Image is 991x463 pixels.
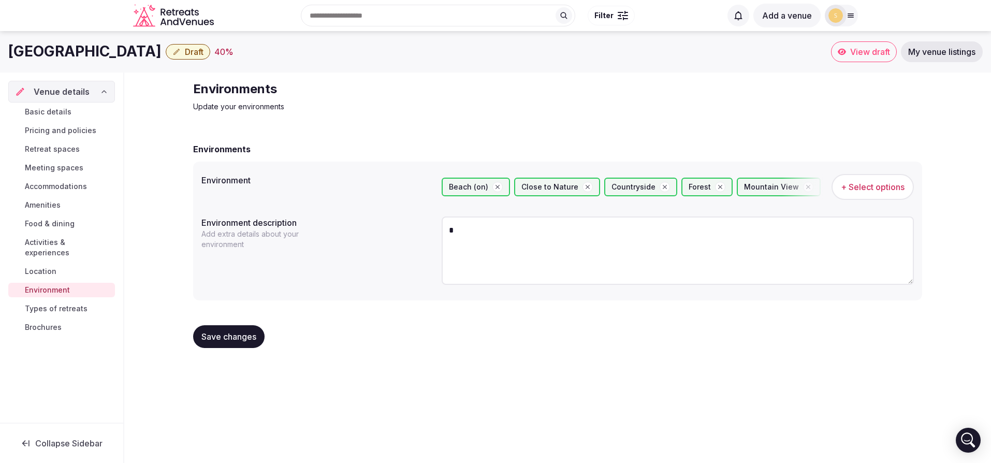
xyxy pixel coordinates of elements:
a: Retreat spaces [8,142,115,156]
span: Environment [25,285,70,295]
span: Retreat spaces [25,144,80,154]
a: View draft [831,41,897,62]
a: Brochures [8,320,115,335]
a: Accommodations [8,179,115,194]
div: Countryside [604,178,677,196]
div: Open Intercom Messenger [956,428,981,453]
img: stay-5760 [828,8,843,23]
span: Location [25,266,56,277]
span: Accommodations [25,181,87,192]
a: Environment [8,283,115,297]
span: Basic details [25,107,71,117]
button: + Select options [832,174,914,200]
label: Environment [201,176,433,184]
label: Environment description [201,219,433,227]
a: Amenities [8,198,115,212]
span: + Select options [841,181,905,193]
a: Meeting spaces [8,161,115,175]
span: My venue listings [908,47,975,57]
div: Forest [681,178,733,196]
a: Activities & experiences [8,235,115,260]
a: Types of retreats [8,301,115,316]
a: Location [8,264,115,279]
div: Close to Nature [514,178,600,196]
span: Types of retreats [25,303,88,314]
span: View draft [850,47,890,57]
button: Save changes [193,325,265,348]
span: Amenities [25,200,61,210]
div: Beach (on) [442,178,510,196]
svg: Retreats and Venues company logo [133,4,216,27]
span: Draft [185,47,203,57]
button: 40% [214,46,234,58]
button: Add a venue [753,4,821,27]
a: My venue listings [901,41,983,62]
a: Basic details [8,105,115,119]
span: Collapse Sidebar [35,438,103,448]
span: Save changes [201,331,256,342]
span: Venue details [34,85,90,98]
a: Food & dining [8,216,115,231]
p: Add extra details about your environment [201,229,334,250]
span: Brochures [25,322,62,332]
span: Meeting spaces [25,163,83,173]
h2: Environments [193,81,541,97]
button: Collapse Sidebar [8,432,115,455]
div: Mountain View [737,178,821,196]
button: Draft [166,44,210,60]
a: Visit the homepage [133,4,216,27]
span: Activities & experiences [25,237,111,258]
a: Add a venue [753,10,821,21]
span: Pricing and policies [25,125,96,136]
p: Update your environments [193,102,541,112]
h1: [GEOGRAPHIC_DATA] [8,41,162,62]
h2: Environments [193,143,251,155]
div: 40 % [214,46,234,58]
span: Filter [594,10,614,21]
button: Filter [588,6,635,25]
span: Food & dining [25,219,75,229]
a: Pricing and policies [8,123,115,138]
